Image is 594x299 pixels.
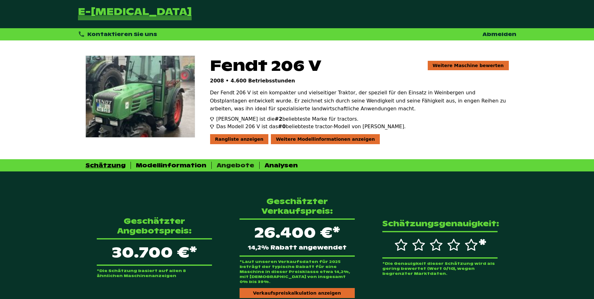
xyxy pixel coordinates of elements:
div: Analysen [265,162,298,169]
span: #2 [275,116,282,122]
p: *Die Schätzung basiert auf allen 8 ähnlichen Maschinenanzeigen [97,268,212,278]
a: Zurück zur Startseite [78,8,192,21]
a: Weitere Maschine bewerten [428,61,509,70]
div: Rangliste anzeigen [210,134,269,144]
p: Der Fendt 206 V ist ein kompakter und vielseitiger Traktor, der speziell für den Einsatz in Weinb... [210,89,509,113]
p: *Laut unseren Verkaufsdaten für 2025 beträgt der typische Rabatt für eine Maschine in dieser Prei... [240,259,355,284]
span: Kontaktieren Sie uns [87,31,157,38]
span: #0 [278,123,286,129]
span: Das Modell 206 V ist das beliebteste tractor-Modell von [PERSON_NAME]. [216,123,406,130]
div: Angebote [217,162,254,169]
p: *Die Genauigkeit dieser Schätzung wird als gering bewertet (Wert 0/10), wegen begrenzter Marktdaten. [382,261,498,276]
img: Fendt 206 V [86,56,195,137]
div: Schätzung [85,162,126,169]
span: Fendt 206 V [210,55,321,75]
div: Weitere Modellinformationen anzeigen [271,134,380,144]
div: Modellinformation [136,162,206,169]
div: Kontaktieren Sie uns [78,31,158,38]
p: 30.700 €* [97,238,212,266]
span: [PERSON_NAME] ist die beliebteste Marke für tractors. [216,115,359,123]
p: Geschätzter Angebotspreis: [97,216,212,236]
span: 14,2% Rabatt angewendet [248,245,347,250]
a: Abmelden [483,31,516,38]
p: Geschätzter Verkaufspreis: [240,197,355,216]
div: 26.400 €* [240,218,355,257]
div: Verkaufspreiskalkulation anzeigen [240,288,355,298]
p: Schätzungsgenauigkeit: [382,219,498,228]
p: 2008 • 4.600 Betriebsstunden [210,78,509,84]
